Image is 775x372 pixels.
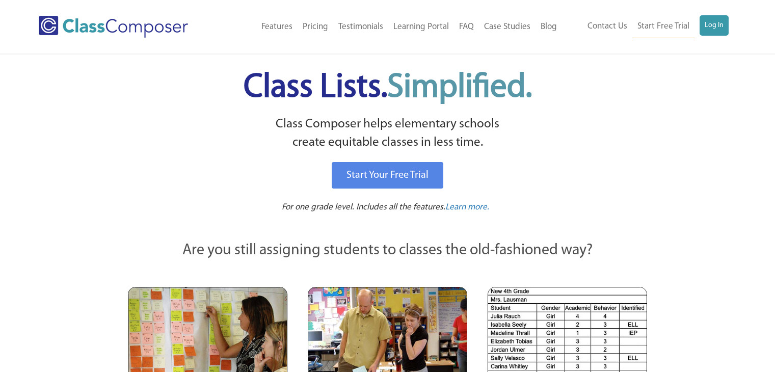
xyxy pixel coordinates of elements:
[346,170,429,180] span: Start Your Free Trial
[445,201,489,214] a: Learn more.
[221,16,562,38] nav: Header Menu
[700,15,729,36] a: Log In
[39,16,188,38] img: Class Composer
[298,16,333,38] a: Pricing
[332,162,443,189] a: Start Your Free Trial
[632,15,694,38] a: Start Free Trial
[536,16,562,38] a: Blog
[454,16,479,38] a: FAQ
[128,240,648,262] p: Are you still assigning students to classes the old-fashioned way?
[582,15,632,38] a: Contact Us
[333,16,388,38] a: Testimonials
[256,16,298,38] a: Features
[387,71,532,104] span: Simplified.
[562,15,729,38] nav: Header Menu
[126,115,649,152] p: Class Composer helps elementary schools create equitable classes in less time.
[388,16,454,38] a: Learning Portal
[282,203,445,211] span: For one grade level. Includes all the features.
[479,16,536,38] a: Case Studies
[244,71,532,104] span: Class Lists.
[445,203,489,211] span: Learn more.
